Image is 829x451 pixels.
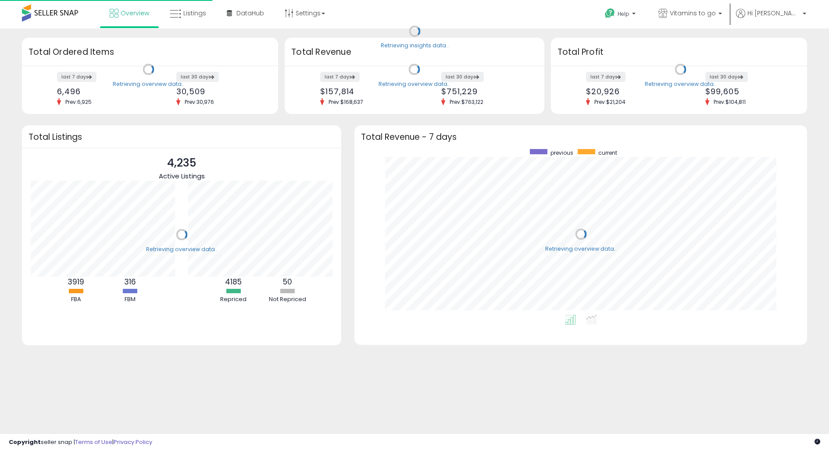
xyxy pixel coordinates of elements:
div: Retrieving overview data.. [113,80,184,88]
div: Retrieving overview data.. [379,80,450,88]
span: Listings [183,9,206,18]
a: Hi [PERSON_NAME] [736,9,806,28]
div: Retrieving overview data.. [146,245,218,253]
span: Hi [PERSON_NAME] [747,9,800,18]
span: Help [618,10,629,18]
div: Retrieving overview data.. [645,80,716,88]
div: Retrieving overview data.. [545,245,617,253]
span: Overview [121,9,149,18]
span: Vitamins to go [670,9,716,18]
i: Get Help [604,8,615,19]
a: Help [598,1,644,28]
span: DataHub [236,9,264,18]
